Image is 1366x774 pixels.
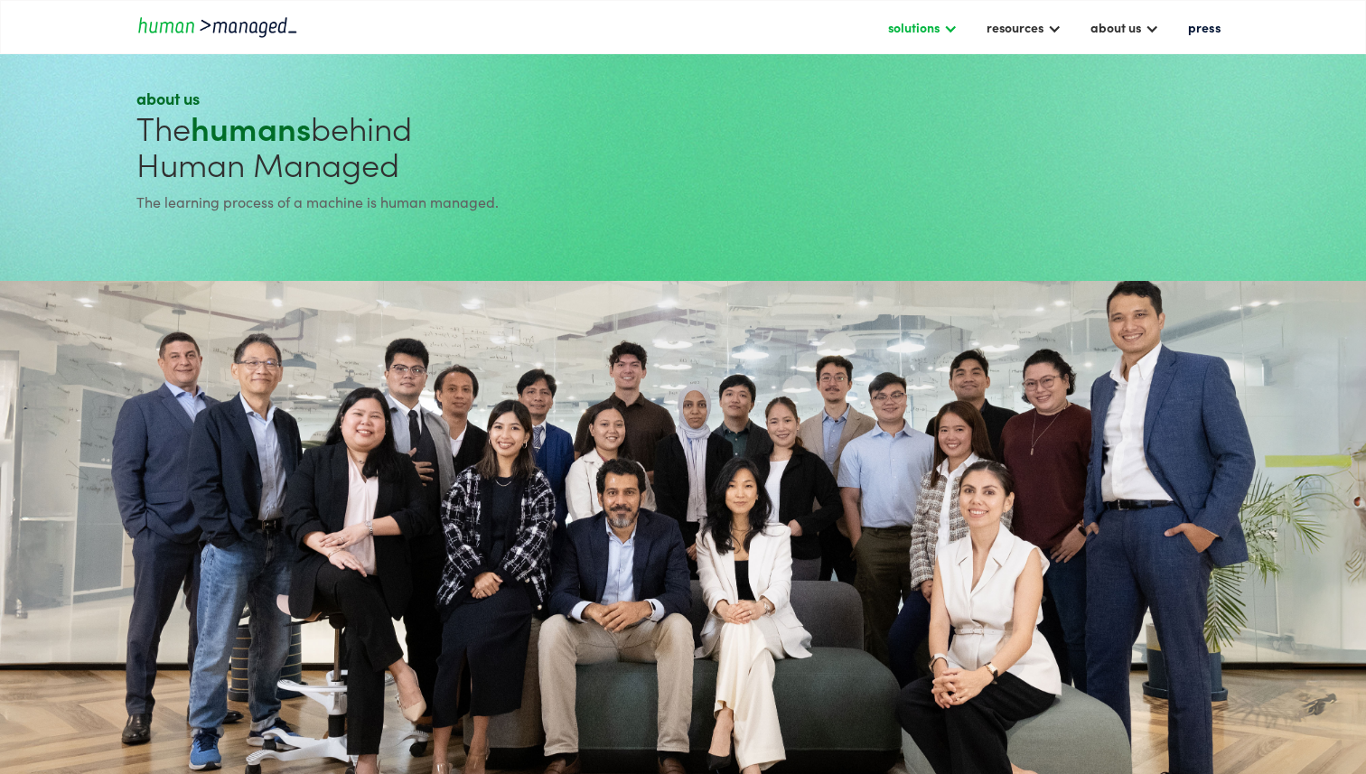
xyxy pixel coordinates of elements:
[879,12,967,42] div: solutions
[136,191,676,212] div: The learning process of a machine is human managed.
[978,12,1071,42] div: resources
[1081,12,1168,42] div: about us
[136,109,676,182] h1: The behind Human Managed
[191,104,311,150] strong: humans
[888,16,940,38] div: solutions
[987,16,1043,38] div: resources
[1090,16,1141,38] div: about us
[136,88,676,109] div: about us
[1179,12,1230,42] a: press
[136,14,299,39] a: home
